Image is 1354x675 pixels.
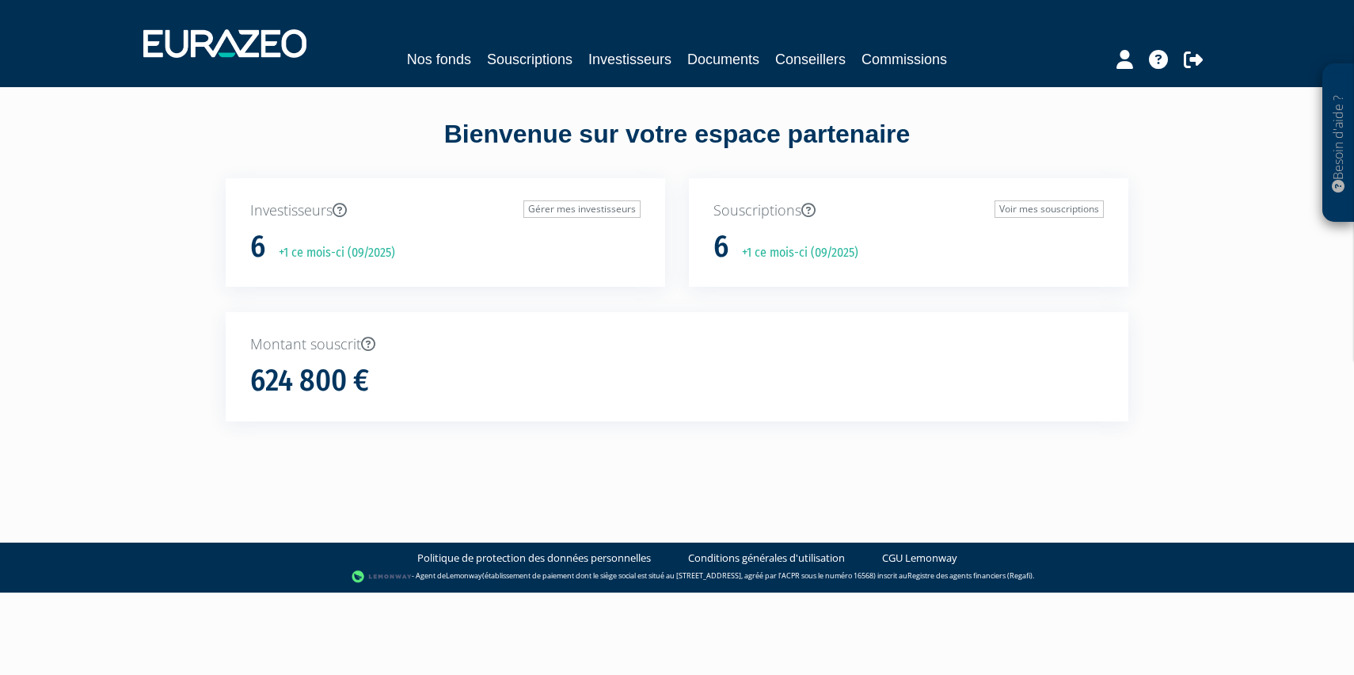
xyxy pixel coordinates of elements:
h1: 6 [713,231,728,264]
a: Conseillers [775,48,846,71]
a: Lemonway [446,570,482,581]
div: Bienvenue sur votre espace partenaire [214,116,1140,178]
p: Souscriptions [713,200,1104,221]
a: Gérer mes investisseurs [523,200,641,218]
p: +1 ce mois-ci (09/2025) [731,244,858,262]
a: Registre des agents financiers (Regafi) [907,570,1033,581]
div: - Agent de (établissement de paiement dont le siège social est situé au [STREET_ADDRESS], agréé p... [16,569,1338,585]
a: Investisseurs [588,48,671,71]
a: Conditions générales d'utilisation [688,551,845,566]
a: Souscriptions [487,48,572,71]
a: Documents [687,48,759,71]
p: Investisseurs [250,200,641,221]
img: 1732889491-logotype_eurazeo_blanc_rvb.png [143,29,306,58]
p: Besoin d'aide ? [1329,72,1348,215]
p: Montant souscrit [250,334,1104,355]
a: Commissions [861,48,947,71]
a: Politique de protection des données personnelles [417,551,651,566]
img: logo-lemonway.png [352,569,413,585]
h1: 6 [250,231,265,264]
a: Nos fonds [407,48,471,71]
h1: 624 800 € [250,364,369,398]
a: CGU Lemonway [882,551,957,566]
p: +1 ce mois-ci (09/2025) [268,244,395,262]
a: Voir mes souscriptions [995,200,1104,218]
